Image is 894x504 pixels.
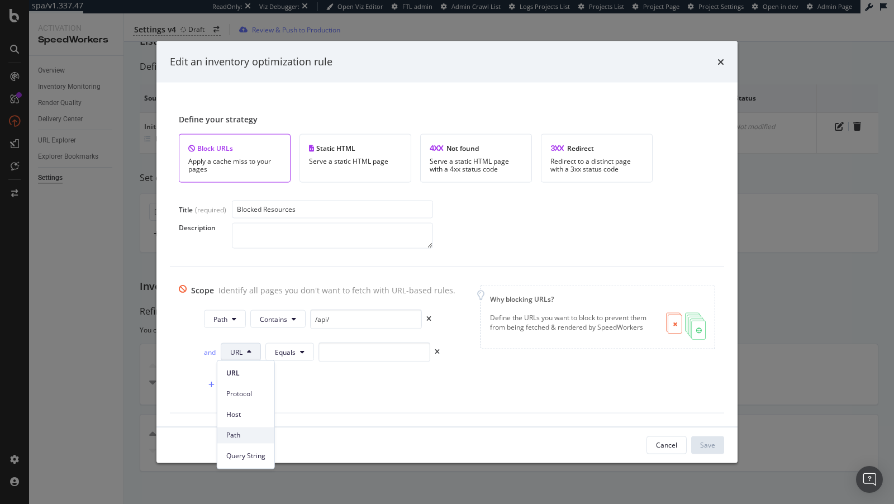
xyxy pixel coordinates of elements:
button: Equals [265,343,314,361]
div: Identify all pages you don't want to fetch with URL-based rules. [218,284,455,296]
button: Cancel [646,436,687,454]
div: times [426,316,431,322]
div: Description [179,222,232,232]
div: and [204,347,216,356]
button: URL [221,343,261,361]
div: Save [700,440,715,450]
div: Open Intercom Messenger [856,466,883,493]
span: Equals [275,347,296,356]
span: Path [213,314,227,324]
div: Block URLs [188,143,281,153]
div: Static HTML [309,143,402,153]
div: Cancel [656,440,677,450]
div: Define the URLs you want to block to prevent them from being fetched & rendered by SpeedWorkers [490,313,657,340]
span: Host [226,410,265,420]
div: (required) [195,205,226,214]
div: Redirect [550,143,643,153]
span: Contains [260,314,287,324]
div: Title [179,205,193,214]
div: times [435,349,440,355]
div: Not found [430,143,522,153]
span: Path [226,430,265,440]
div: Serve a static HTML page [309,157,402,165]
div: Why blocking URLs? [490,294,706,303]
div: Apply a cache miss to your pages [188,157,281,173]
div: Redirect to a distinct page with a 3xx status code [550,157,643,173]
div: Scope [191,284,214,296]
button: Contains [250,310,306,328]
span: Protocol [226,389,265,399]
div: Edit an inventory optimization rule [170,55,332,69]
span: URL [230,347,242,356]
span: URL [226,368,265,378]
span: Query String [226,451,265,461]
div: modal [156,41,738,463]
img: BcZuvvtF.png [666,313,706,340]
button: Add a condition [204,376,267,394]
div: Serve a static HTML page with a 4xx status code [430,157,522,173]
button: Path [204,310,246,328]
button: Save [691,436,724,454]
div: Define your strategy [179,113,715,125]
div: times [717,55,724,69]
